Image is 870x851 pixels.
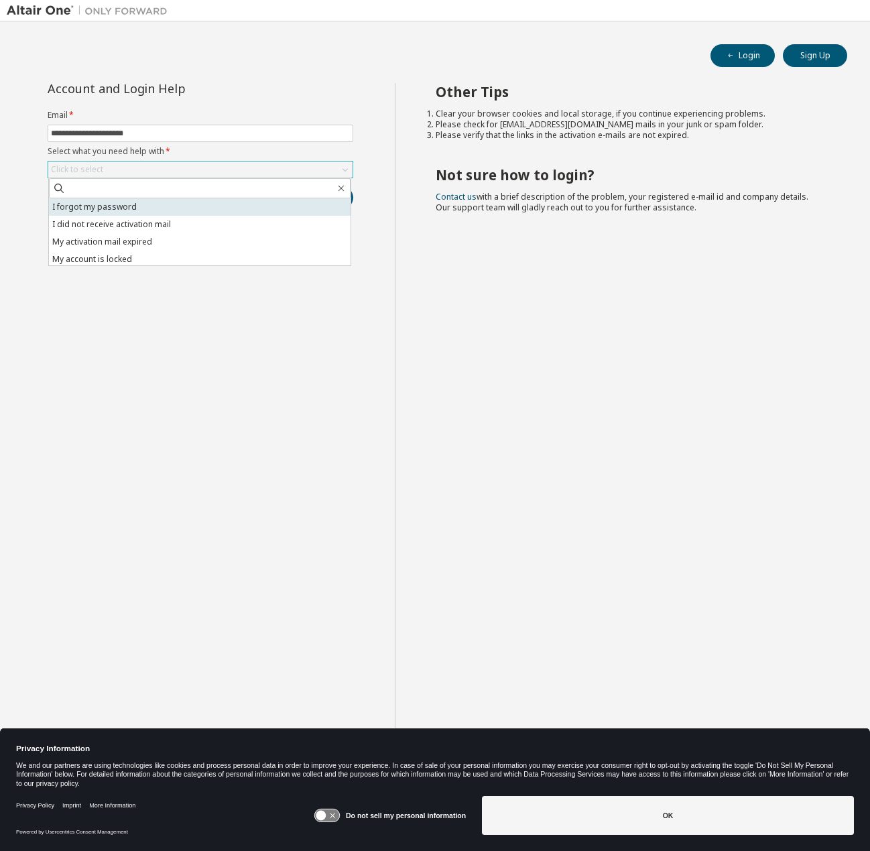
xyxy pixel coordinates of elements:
[48,146,353,157] label: Select what you need help with
[436,119,824,130] li: Please check for [EMAIL_ADDRESS][DOMAIN_NAME] mails in your junk or spam folder.
[7,4,174,17] img: Altair One
[436,191,477,202] a: Contact us
[51,164,103,175] div: Click to select
[436,109,824,119] li: Clear your browser cookies and local storage, if you continue experiencing problems.
[436,191,808,213] span: with a brief description of the problem, your registered e-mail id and company details. Our suppo...
[436,83,824,101] h2: Other Tips
[710,44,775,67] button: Login
[48,161,353,178] div: Click to select
[436,130,824,141] li: Please verify that the links in the activation e-mails are not expired.
[49,198,351,216] li: I forgot my password
[783,44,847,67] button: Sign Up
[48,110,353,121] label: Email
[436,166,824,184] h2: Not sure how to login?
[48,83,292,94] div: Account and Login Help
